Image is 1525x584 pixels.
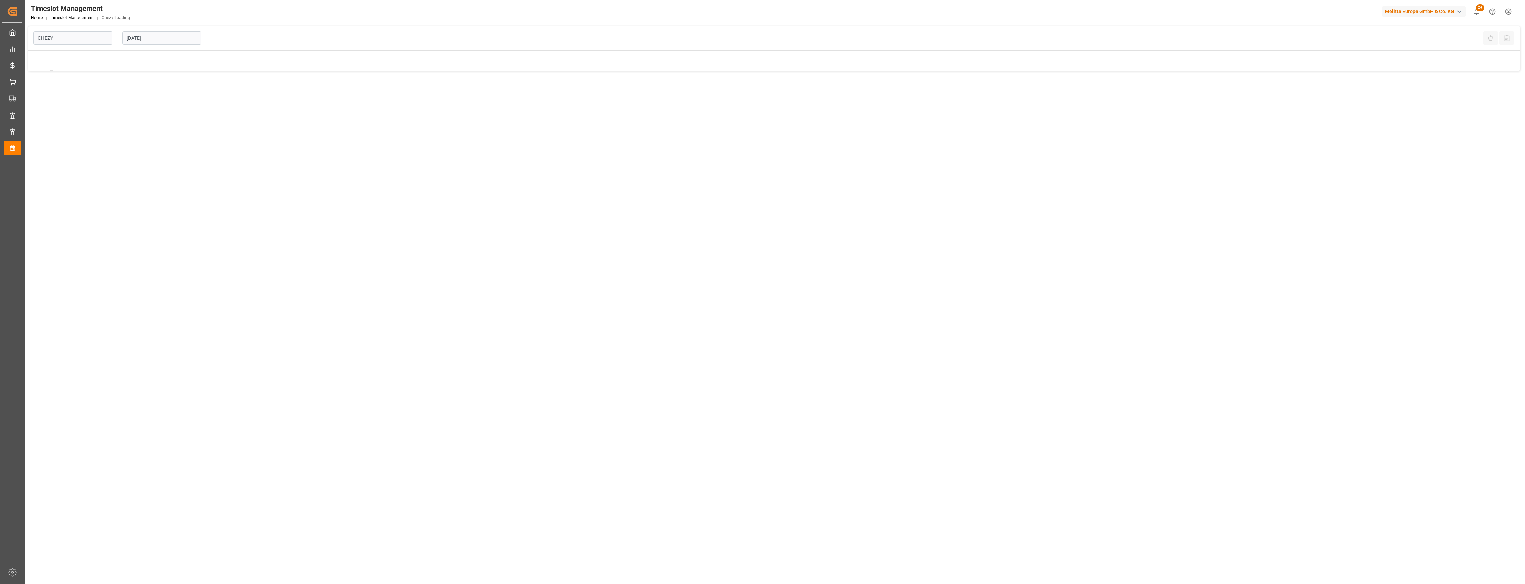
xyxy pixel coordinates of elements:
button: Melitta Europa GmbH & Co. KG [1382,5,1468,18]
button: show 24 new notifications [1468,4,1484,20]
a: Home [31,15,43,20]
span: 24 [1476,4,1484,11]
input: Type to search/select [33,31,112,45]
a: Timeslot Management [50,15,94,20]
div: Melitta Europa GmbH & Co. KG [1382,6,1466,17]
div: Timeslot Management [31,3,130,14]
button: Help Center [1484,4,1500,20]
input: DD-MM-YYYY [122,31,201,45]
